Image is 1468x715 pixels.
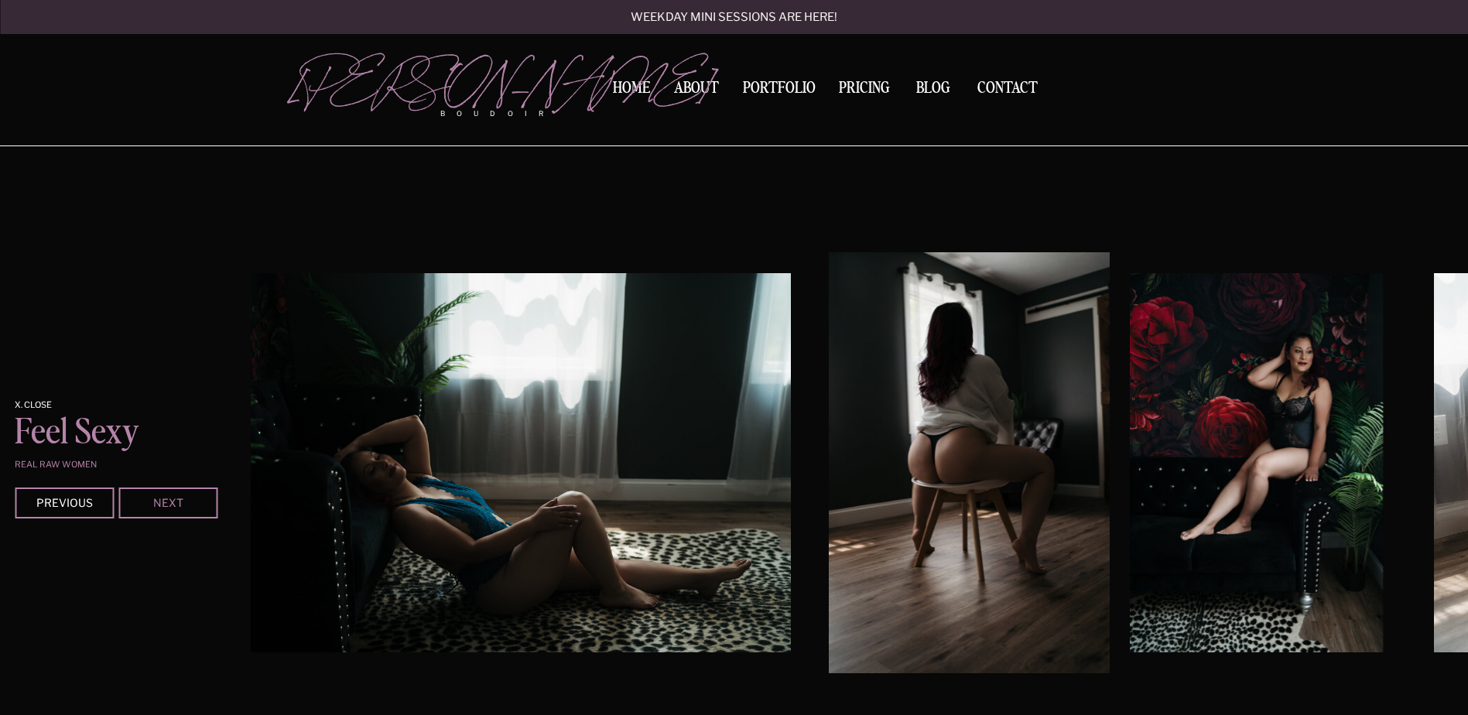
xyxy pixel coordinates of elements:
p: boudoir [440,108,569,119]
a: BLOG [909,80,957,94]
div: Next [121,498,214,507]
a: Portfolio [737,80,821,101]
img: A woman in black lace lingerie sits on the arm of a black chair in front of a large floral tapestry [1130,273,1382,652]
a: Contact [971,80,1044,97]
a: [PERSON_NAME] [291,55,569,101]
div: Previous [18,498,111,507]
p: feel sexy [15,416,244,456]
a: Weekday mini sessions are here! [590,12,879,25]
a: x. Close [15,401,86,410]
img: A woman wearing a black thong and a white oversized shirt sits backwards on a chair in a studio [829,252,1110,673]
p: real raw women [15,460,204,469]
a: Pricing [835,80,895,101]
img: A woman wearing blue lace lingerie sits on a cheetah rug while leaning back onto a black couch in... [223,273,791,652]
